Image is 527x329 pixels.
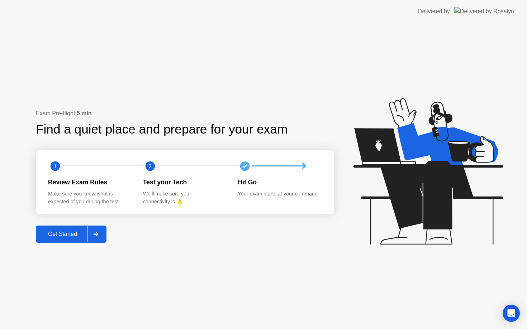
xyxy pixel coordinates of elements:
[38,231,87,237] div: Get Started
[238,178,321,187] div: Hit Go
[54,163,57,169] text: 1
[238,190,321,198] div: Your exam starts at your command
[143,190,227,205] div: We’ll make sure your connectivity is 👌
[48,190,132,205] div: Make sure you know what is expected of you during the test.
[143,178,227,187] div: Test your Tech
[36,226,106,243] button: Get Started
[36,109,334,118] div: Exam Pre-flight:
[418,7,450,16] div: Delivered by
[149,163,152,169] text: 2
[503,305,520,322] div: Open Intercom Messenger
[36,120,289,139] div: Find a quiet place and prepare for your exam
[48,178,132,187] div: Review Exam Rules
[77,110,92,116] b: 5 min
[454,7,514,15] img: Delivered by Rosalyn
